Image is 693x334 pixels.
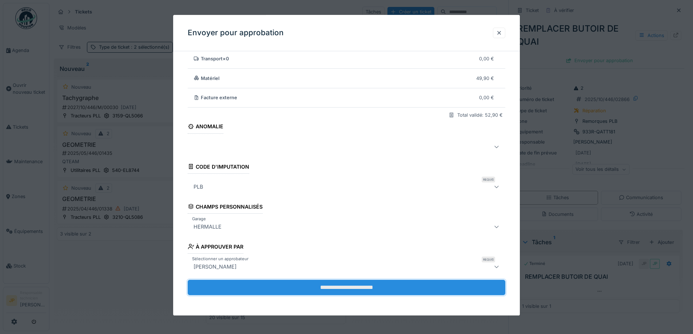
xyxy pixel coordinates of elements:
[479,55,494,62] div: 0,00 €
[194,94,474,101] div: Facture externe
[191,182,206,191] div: PLB
[191,72,502,85] summary: Matériel49,90 €
[191,262,239,271] div: [PERSON_NAME]
[191,256,250,262] label: Sélectionner un approbateur
[191,52,502,65] summary: Transport×00,00 €
[194,75,471,82] div: Matériel
[482,257,495,262] div: Requis
[476,75,494,82] div: 49,90 €
[188,161,249,174] div: Code d'imputation
[188,121,223,134] div: Anomalie
[191,91,502,105] summary: Facture externe0,00 €
[188,241,243,254] div: À approuver par
[191,216,207,222] label: Garage
[482,177,495,182] div: Requis
[194,55,474,62] div: Transport × 0
[191,222,224,231] div: HERMALLE
[188,28,284,37] h3: Envoyer pour approbation
[457,112,503,119] div: Total validé: 52,90 €
[188,201,263,214] div: Champs personnalisés
[479,94,494,101] div: 0,00 €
